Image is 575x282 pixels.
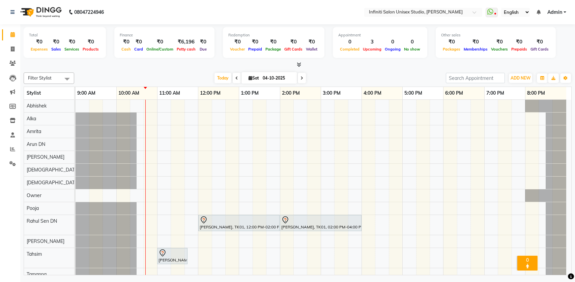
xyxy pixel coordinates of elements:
[361,38,383,46] div: 3
[261,73,294,83] input: 2025-10-04
[81,38,100,46] div: ₹0
[27,116,36,122] span: Alka
[117,88,141,98] a: 10:00 AM
[304,38,319,46] div: ₹0
[510,38,529,46] div: ₹0
[120,38,133,46] div: ₹0
[283,47,304,52] span: Gift Cards
[29,47,50,52] span: Expenses
[17,3,63,22] img: logo
[228,38,247,46] div: ₹0
[247,75,261,81] span: Sat
[27,192,41,198] span: Owner
[175,38,197,46] div: ₹6,196
[446,73,505,83] input: Search Appointment
[509,73,532,83] button: ADD NEW
[145,38,175,46] div: ₹0
[228,47,247,52] span: Voucher
[247,38,264,46] div: ₹0
[63,38,81,46] div: ₹0
[228,32,319,38] div: Redemption
[27,141,45,147] span: Arun DN
[157,88,182,98] a: 11:00 AM
[441,38,462,46] div: ₹0
[247,47,264,52] span: Prepaid
[489,47,510,52] span: Vouchers
[511,75,530,81] span: ADD NEW
[27,271,47,277] span: Tamanna
[383,38,402,46] div: 0
[441,32,550,38] div: Other sales
[120,32,209,38] div: Finance
[81,47,100,52] span: Products
[239,88,260,98] a: 1:00 PM
[547,9,562,16] span: Admin
[50,47,63,52] span: Sales
[462,47,489,52] span: Memberships
[489,38,510,46] div: ₹0
[27,128,41,134] span: Amrita
[133,38,145,46] div: ₹0
[281,216,361,230] div: [PERSON_NAME], TK01, 02:00 PM-04:00 PM, Fusio-Dose Ritual With Add On Masque (LayeringCare)
[510,47,529,52] span: Prepaids
[158,249,187,263] div: [PERSON_NAME], TK02, 11:00 AM-11:45 AM, [MEDICAL_DATA] Free Colour Touchup
[214,73,231,83] span: Today
[133,47,145,52] span: Card
[338,38,361,46] div: 0
[304,47,319,52] span: Wallet
[280,88,301,98] a: 2:00 PM
[27,167,79,173] span: [DEMOGRAPHIC_DATA]
[283,38,304,46] div: ₹0
[120,47,133,52] span: Cash
[27,103,47,109] span: Abhishek
[264,47,283,52] span: Package
[199,216,279,230] div: [PERSON_NAME], TK01, 12:00 PM-02:00 PM, Global Colour
[264,38,283,46] div: ₹0
[197,38,209,46] div: ₹0
[29,32,100,38] div: Total
[403,88,424,98] a: 5:00 PM
[145,47,175,52] span: Online/Custom
[402,47,422,52] span: No show
[27,180,79,186] span: [DEMOGRAPHIC_DATA]
[27,238,64,244] span: [PERSON_NAME]
[402,38,422,46] div: 0
[529,38,550,46] div: ₹0
[175,47,197,52] span: Petty cash
[63,47,81,52] span: Services
[27,218,57,224] span: Rahul Sen DN
[383,47,402,52] span: Ongoing
[28,75,52,81] span: Filter Stylist
[27,205,39,211] span: Pooja
[27,154,64,160] span: [PERSON_NAME]
[29,38,50,46] div: ₹0
[362,88,383,98] a: 4:00 PM
[525,88,547,98] a: 8:00 PM
[529,47,550,52] span: Gift Cards
[198,47,208,52] span: Due
[321,88,342,98] a: 3:00 PM
[74,3,104,22] b: 08047224946
[198,88,222,98] a: 12:00 PM
[50,38,63,46] div: ₹0
[519,257,536,263] div: 0
[338,32,422,38] div: Appointment
[443,88,465,98] a: 6:00 PM
[338,47,361,52] span: Completed
[361,47,383,52] span: Upcoming
[441,47,462,52] span: Packages
[485,88,506,98] a: 7:00 PM
[27,90,41,96] span: Stylist
[462,38,489,46] div: ₹0
[27,251,42,257] span: Tahsim
[76,88,97,98] a: 9:00 AM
